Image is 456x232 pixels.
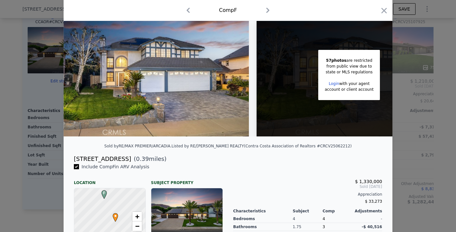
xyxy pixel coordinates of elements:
[329,81,339,86] a: Login
[74,154,131,163] div: [STREET_ADDRESS]
[325,87,373,92] div: account or client account
[325,69,373,75] div: state or MLS regulations
[151,175,223,185] div: Subject Property
[293,223,323,231] div: 1.75
[322,223,352,231] div: 3
[219,6,237,14] div: Comp F
[131,154,166,163] span: ( miles)
[233,215,293,223] div: Bedrooms
[352,215,382,223] div: -
[171,144,352,148] div: Listed by RE/[PERSON_NAME] REALTY (Contra Costa Association of Realtors #CRCV25062212)
[322,217,325,221] span: 4
[132,212,142,221] a: Zoom in
[233,223,293,231] div: Bathrooms
[352,209,382,214] div: Adjustments
[326,58,346,63] span: 57 photos
[64,13,249,136] img: Property Img
[365,199,382,204] span: $ 33,273
[355,179,382,184] span: $ 1,330,000
[325,63,373,69] div: from public view due to
[325,58,373,63] div: are restricted
[233,209,293,214] div: Characteristics
[104,144,171,148] div: Sold by RE/MAX PREMIER/ARCADIA .
[293,215,323,223] div: 4
[74,175,146,185] div: Location
[100,190,104,194] div: F
[136,155,149,162] span: 0.39
[100,190,109,196] span: F
[362,225,382,229] span: -$ 40,516
[293,209,323,214] div: Subject
[135,222,139,230] span: −
[233,184,382,189] span: Sold [DATE]
[135,212,139,220] span: +
[233,192,382,197] div: Appreciation
[339,81,370,86] span: with your agent
[132,221,142,231] a: Zoom out
[322,209,352,214] div: Comp
[111,213,115,217] div: •
[111,211,120,221] span: •
[79,164,152,169] span: Include Comp F in ARV Analysis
